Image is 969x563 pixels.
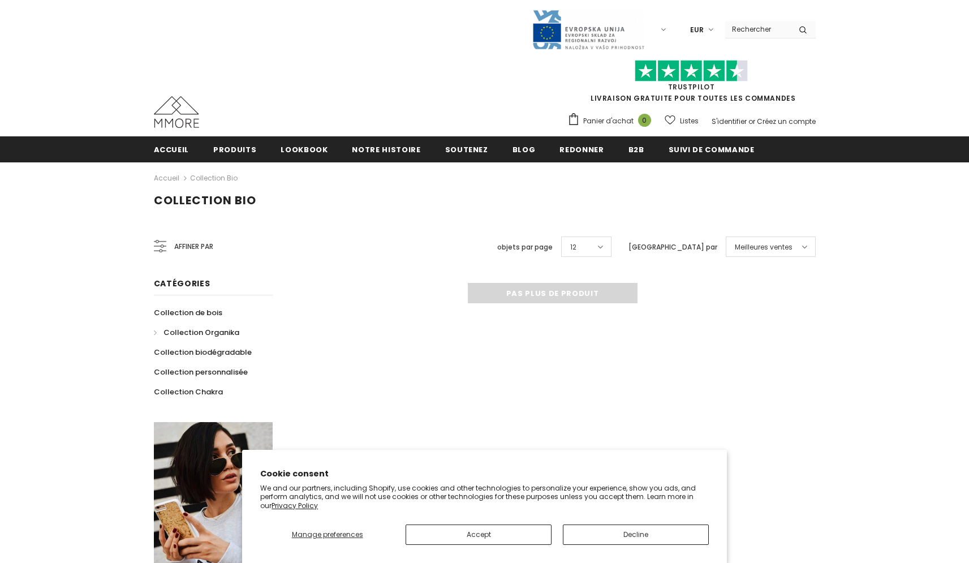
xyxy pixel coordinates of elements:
[260,468,709,480] h2: Cookie consent
[725,21,790,37] input: Search Site
[628,144,644,155] span: B2B
[628,136,644,162] a: B2B
[281,144,328,155] span: Lookbook
[352,136,420,162] a: Notre histoire
[445,144,488,155] span: soutenez
[190,173,238,183] a: Collection Bio
[669,144,755,155] span: Suivi de commande
[669,136,755,162] a: Suivi de commande
[272,501,318,510] a: Privacy Policy
[665,111,699,131] a: Listes
[638,114,651,127] span: 0
[583,115,634,127] span: Panier d'achat
[213,136,256,162] a: Produits
[532,24,645,34] a: Javni Razpis
[680,115,699,127] span: Listes
[154,144,190,155] span: Accueil
[154,386,223,397] span: Collection Chakra
[712,117,747,126] a: S'identifier
[352,144,420,155] span: Notre histoire
[260,484,709,510] p: We and our partners, including Shopify, use cookies and other technologies to personalize your ex...
[567,113,657,130] a: Panier d'achat 0
[406,525,552,545] button: Accept
[174,240,213,253] span: Affiner par
[559,136,604,162] a: Redonner
[497,242,553,253] label: objets par page
[281,136,328,162] a: Lookbook
[735,242,793,253] span: Meilleures ventes
[154,342,252,362] a: Collection biodégradable
[154,307,222,318] span: Collection de bois
[635,60,748,82] img: Faites confiance aux étoiles pilotes
[559,144,604,155] span: Redonner
[163,327,239,338] span: Collection Organika
[154,367,248,377] span: Collection personnalisée
[748,117,755,126] span: or
[154,136,190,162] a: Accueil
[532,9,645,50] img: Javni Razpis
[154,382,223,402] a: Collection Chakra
[154,171,179,185] a: Accueil
[213,144,256,155] span: Produits
[154,303,222,323] a: Collection de bois
[513,136,536,162] a: Blog
[668,82,715,92] a: TrustPilot
[757,117,816,126] a: Créez un compte
[563,525,709,545] button: Decline
[570,242,576,253] span: 12
[445,136,488,162] a: soutenez
[567,65,816,103] span: LIVRAISON GRATUITE POUR TOUTES LES COMMANDES
[260,525,394,545] button: Manage preferences
[513,144,536,155] span: Blog
[154,96,199,128] img: Cas MMORE
[292,530,363,539] span: Manage preferences
[154,362,248,382] a: Collection personnalisée
[154,192,256,208] span: Collection Bio
[154,347,252,358] span: Collection biodégradable
[154,323,239,342] a: Collection Organika
[628,242,717,253] label: [GEOGRAPHIC_DATA] par
[154,278,210,289] span: Catégories
[690,24,704,36] span: EUR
